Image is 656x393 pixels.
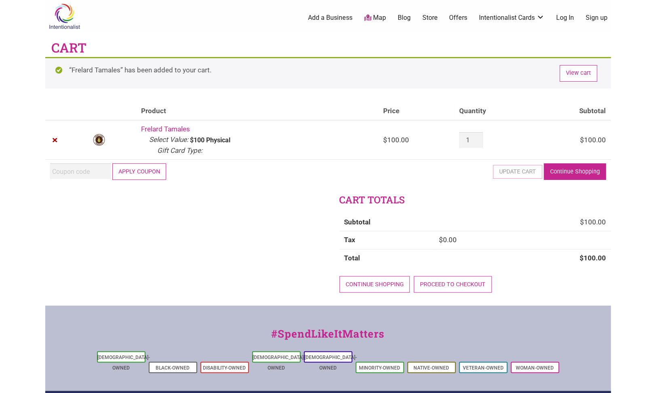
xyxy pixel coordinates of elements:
a: Continue shopping [340,276,410,293]
span: $ [580,218,584,226]
a: Frelard Tamales [141,125,190,133]
th: Subtotal [340,213,435,231]
th: Product [136,102,378,120]
a: [DEMOGRAPHIC_DATA]-Owned [253,355,306,371]
span: $ [580,136,584,144]
bdi: 100.00 [580,254,606,262]
input: Coupon code [50,163,111,179]
bdi: 100.00 [580,218,606,226]
th: Price [378,102,454,120]
div: #SpendLikeItMatters [45,326,611,350]
a: Veteran-Owned [463,365,504,371]
th: Tax [340,231,435,249]
bdi: 100.00 [580,136,606,144]
a: Native-Owned [414,365,449,371]
a: Minority-Owned [359,365,401,371]
bdi: 100.00 [383,136,409,144]
button: Apply coupon [112,163,167,180]
span: $ [383,136,387,144]
a: Intentionalist Cards [479,13,545,22]
a: Continue Shopping [544,163,606,180]
button: Update cart [493,165,542,179]
p: $100 [190,137,205,144]
h2: Cart totals [340,193,611,207]
a: Offers [449,13,468,22]
img: Frelard Tamales logo [93,133,105,146]
a: Log In [556,13,574,22]
a: Add a Business [308,13,353,22]
a: Disability-Owned [203,365,246,371]
dt: Gift Card Type: [157,146,202,156]
img: Intentionalist [45,3,84,30]
input: Product quantity [459,132,483,148]
a: Black-Owned [156,365,190,371]
a: Remove Frelard Tamales from cart [50,135,61,146]
a: Map [364,13,386,23]
h1: Cart [52,39,87,57]
dt: Select Value: [149,135,188,145]
a: Proceed to checkout [414,276,492,293]
th: Total [340,249,435,267]
th: Subtotal [533,102,611,120]
bdi: 0.00 [439,236,457,244]
a: View cart [560,65,597,82]
a: Sign up [586,13,607,22]
span: $ [439,236,443,244]
span: $ [580,254,584,262]
a: [DEMOGRAPHIC_DATA]-Owned [98,355,150,371]
th: Quantity [454,102,533,120]
a: [DEMOGRAPHIC_DATA]-Owned [305,355,357,371]
a: Blog [398,13,411,22]
div: “Frelard Tamales” has been added to your cart. [45,57,611,89]
a: Store [422,13,438,22]
a: Woman-Owned [516,365,554,371]
p: Physical [206,137,230,144]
